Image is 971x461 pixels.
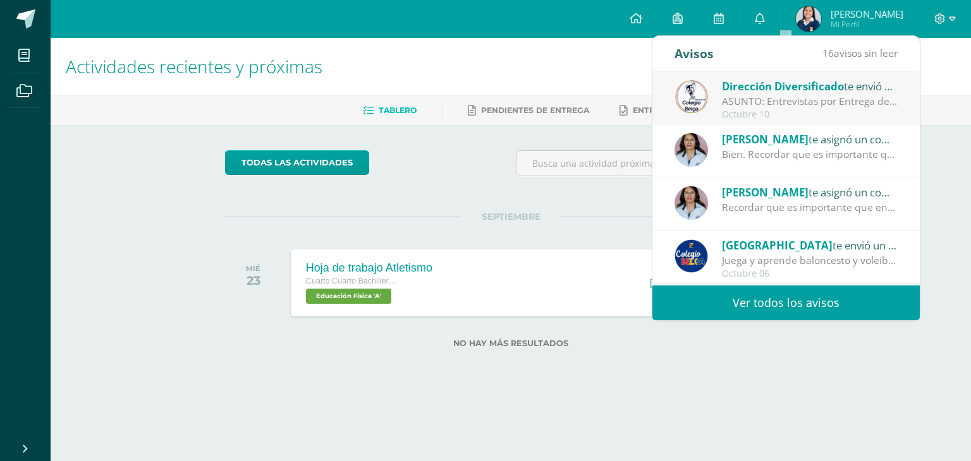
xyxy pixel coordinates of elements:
img: 544bf8086bc8165e313644037ea68f8d.png [675,80,708,114]
span: [GEOGRAPHIC_DATA] [722,238,833,253]
span: Mi Perfil [831,19,903,30]
div: Octubre 10 [722,109,898,120]
span: SEPTIEMBRE [461,211,561,222]
div: te asignó un comentario en 'GUÍA DE TRABAJO: El Neoliberalismo' para 'Ciencias Sociales y Formaci... [722,184,898,200]
span: Pendientes de entrega [481,105,589,115]
div: MIÉ [246,264,260,273]
span: avisos sin leer [822,46,898,60]
span: 16 [822,46,834,60]
span: Tablero [379,105,417,115]
img: 49b90201c47adc92305f480b96c44c30.png [675,133,708,167]
span: [PERSON_NAME] [831,8,903,20]
div: Juega y aprende baloncesto y voleibol: ¡Participa en nuestro Curso de Vacaciones! Costo: Q300.00 ... [722,253,898,268]
label: No hay más resultados [225,338,797,348]
a: Entregadas [620,100,689,121]
div: Octubre 06 [722,268,898,279]
span: [PERSON_NAME] [722,185,809,200]
span: Actividades recientes y próximas [66,54,322,78]
a: Tablero [363,100,417,121]
div: 23 [246,273,260,288]
div: te envió un aviso [722,237,898,253]
input: Busca una actividad próxima aquí... [516,151,797,176]
span: Educación Física 'A' [306,289,391,304]
img: 919ad801bb7643f6f997765cf4083301.png [675,239,708,273]
div: te asignó un comentario en 'GUÍA DE TRABAJO: El Neoliberalismo' para 'Ciencias Sociales y Formaci... [722,131,898,147]
img: 49b90201c47adc92305f480b96c44c30.png [675,186,708,220]
div: ASUNTO: Entrevistas por Entrega de Notas Cuarta Unidad: ASUNTO: Entrevistas por Entrega de Notas ... [722,94,898,109]
span: Entregadas [633,105,689,115]
span: Cuarto Cuarto Bachillerato en Ciencias y Letras [306,277,401,285]
div: Archivos entregados [650,278,665,288]
div: Avisos [675,36,714,71]
a: Ver todos los avisos [652,285,920,320]
img: 5203b0ba2940722a7766a360d72026f2.png [796,6,821,32]
div: Recordar que es importante que en una secuencia histórica se anoten los años. [722,200,898,215]
span: Dirección Diversificado [722,79,844,93]
a: todas las Actividades [225,150,369,175]
span: [PERSON_NAME] [722,132,809,147]
div: te envió un aviso [722,78,898,94]
a: Pendientes de entrega [468,100,589,121]
div: Bien. Recordar que es importante que en una secuencia histórica se anoten los años. [722,147,898,162]
div: Hoja de trabajo Atletismo [306,261,432,275]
